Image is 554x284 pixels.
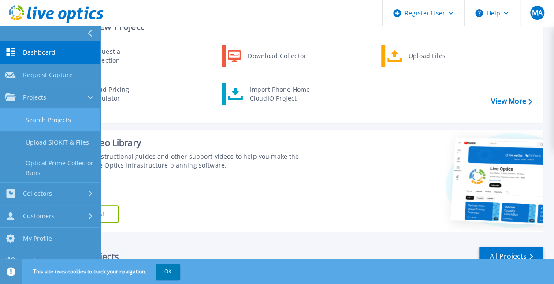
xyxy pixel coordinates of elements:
span: Projects [23,93,46,101]
div: Support Video Library [52,137,312,149]
span: Dashboard [23,49,56,56]
div: Cloud Pricing Calculator [85,85,150,103]
span: My Profile [23,235,52,243]
a: Download Collector [222,45,312,67]
span: Tools [23,257,38,265]
span: Customers [23,212,55,220]
a: Cloud Pricing Calculator [62,83,152,105]
a: View More [491,97,532,105]
a: Upload Files [381,45,472,67]
div: Upload Files [404,47,469,65]
div: Request a Collection [86,47,150,65]
button: OK [156,264,180,280]
span: This site uses cookies to track your navigation. [24,264,180,280]
div: Find tutorials, instructional guides and other support videos to help you make the most of your L... [52,152,312,170]
h3: Start a New Project [63,22,532,31]
a: Request a Collection [62,45,152,67]
span: Collectors [23,190,52,198]
div: Download Collector [243,47,310,65]
div: Import Phone Home CloudIQ Project [245,85,314,103]
a: All Projects [479,247,543,266]
span: Request Capture [23,71,73,79]
span: MA [532,9,542,16]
